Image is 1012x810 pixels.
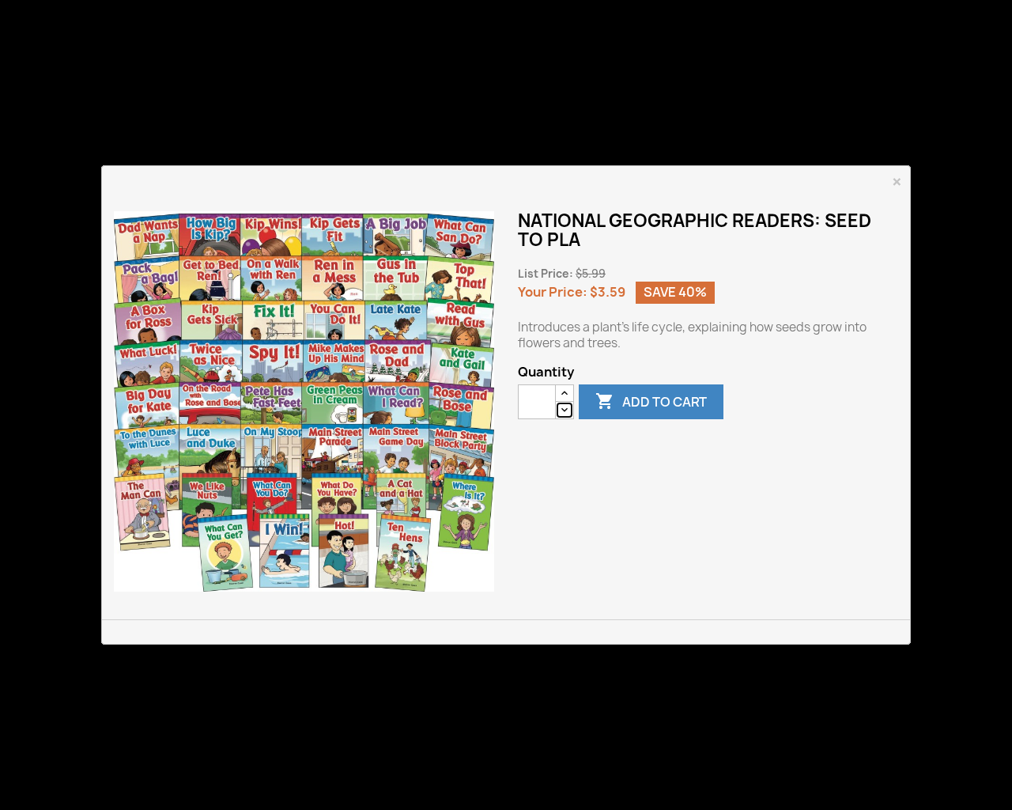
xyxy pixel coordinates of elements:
h1: National Geographic Readers: Seed to Pla [518,211,898,249]
button: Add to cart [579,384,723,419]
span: $3.59 [590,283,625,301]
span: $5.99 [576,267,606,281]
p: Introduces a plant's life cycle, explaining how seeds grow into flowers and trees. [518,320,898,351]
img: Targeted Phonics Grades K-1 (Set of 46) [114,211,494,592]
button: Close [892,172,902,191]
span: List Price: [518,267,573,281]
span: Save 40% [636,282,715,304]
span: Your Price: [518,283,587,301]
input: Quantity [518,384,556,419]
span: × [892,168,902,195]
i:  [595,393,614,412]
span: Quantity [518,364,898,380]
